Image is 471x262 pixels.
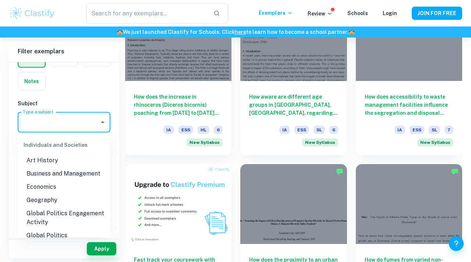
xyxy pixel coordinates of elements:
span: New Syllabus [187,138,223,146]
a: How does accessibility to waste management facilities influence the segregation and disposal prac... [356,1,462,155]
span: SL [314,126,325,134]
button: JOIN FOR FREE [412,7,462,20]
li: Geography [18,194,110,207]
span: ESS [410,126,424,134]
a: here [235,29,246,35]
span: ESS [294,126,309,134]
a: How aware are different age groups in [GEOGRAPHIC_DATA], [GEOGRAPHIC_DATA], regarding the effects... [240,1,347,155]
a: Schools [347,10,368,16]
input: Search for any exemplars... [86,3,208,24]
span: SL [429,126,440,134]
a: Login [383,10,397,16]
h6: How does the increase in rhinoceros (Diceros bicornis) poaching from [DATE] to [DATE] impact tour... [134,93,223,117]
span: 7 [445,126,453,134]
span: New Syllabus [302,138,338,146]
button: Close [98,117,108,127]
span: 🏫 [117,29,123,35]
p: Review [308,10,333,18]
span: IA [279,126,290,134]
span: 🏫 [348,29,355,35]
p: Exemplars [259,9,293,17]
li: Economics [18,180,110,194]
span: 6 [329,126,338,134]
span: ESS [178,126,193,134]
span: HL [198,126,209,134]
a: How does the increase in rhinoceros (Diceros bicornis) poaching from [DATE] to [DATE] impact tour... [125,1,231,155]
div: Individuals and Societies [18,136,110,154]
img: Marked [451,168,458,175]
h6: How does accessibility to waste management facilities influence the segregation and disposal prac... [365,93,453,117]
h6: Filter exemplars [9,41,119,62]
img: Clastify logo [9,6,56,21]
li: Business and Management [18,167,110,180]
h6: How aware are different age groups in [GEOGRAPHIC_DATA], [GEOGRAPHIC_DATA], regarding the effects... [249,93,338,117]
h6: We just launched Clastify for Schools. Click to learn how to become a school partner. [1,28,470,36]
span: 6 [214,126,223,134]
img: Marked [336,168,343,175]
div: Starting from the May 2026 session, the ESS IA requirements have changed. We created this exempla... [302,138,338,146]
button: Notes [18,72,45,90]
div: Starting from the May 2026 session, the ESS IA requirements have changed. We created this exempla... [417,138,453,146]
button: Apply [87,242,116,255]
li: Global Politics Presentation [18,229,110,251]
div: Starting from the May 2026 session, the ESS IA requirements have changed. We created this exempla... [187,138,223,146]
span: IA [163,126,174,134]
label: Type a subject [23,109,53,115]
span: New Syllabus [417,138,453,146]
li: Art History [18,154,110,167]
li: Global Politics Engagement Activity [18,207,110,229]
h6: Subject [18,99,110,107]
img: Thumbnail [125,164,231,244]
span: IA [394,126,405,134]
button: Help and Feedback [449,236,464,251]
